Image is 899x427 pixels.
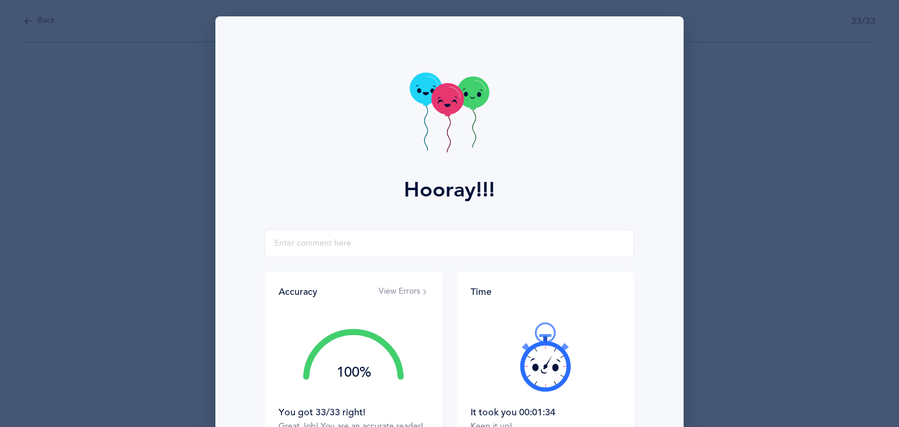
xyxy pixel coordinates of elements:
[404,174,495,206] div: Hooray!!!
[265,229,634,257] input: Enter comment here
[303,366,404,380] div: 100%
[379,286,428,298] button: View Errors
[279,285,317,298] div: Accuracy
[471,406,620,419] div: It took you 00:01:34
[279,406,428,419] div: You got 33/33 right!
[471,285,620,298] div: Time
